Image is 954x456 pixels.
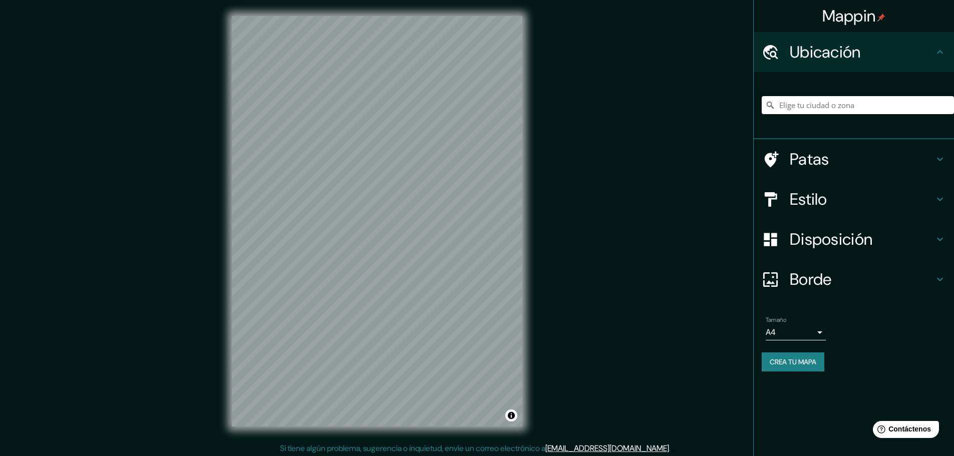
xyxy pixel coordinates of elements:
[790,149,829,170] font: Patas
[790,269,832,290] font: Borde
[766,316,786,324] font: Tamaño
[766,324,826,340] div: A4
[790,189,827,210] font: Estilo
[232,16,522,426] canvas: Mapa
[754,259,954,299] div: Borde
[865,417,943,445] iframe: Lanzador de widgets de ayuda
[790,42,861,63] font: Ubicación
[545,443,669,453] a: [EMAIL_ADDRESS][DOMAIN_NAME]
[671,442,672,453] font: .
[754,32,954,72] div: Ubicación
[770,357,816,366] font: Crea tu mapa
[877,14,885,22] img: pin-icon.png
[669,443,671,453] font: .
[672,442,674,453] font: .
[822,6,876,27] font: Mappin
[790,229,872,250] font: Disposición
[280,443,545,453] font: Si tiene algún problema, sugerencia o inquietud, envíe un correo electrónico a
[754,179,954,219] div: Estilo
[762,352,824,371] button: Crea tu mapa
[754,139,954,179] div: Patas
[754,219,954,259] div: Disposición
[505,409,517,421] button: Activar o desactivar atribución
[766,327,776,337] font: A4
[762,96,954,114] input: Elige tu ciudad o zona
